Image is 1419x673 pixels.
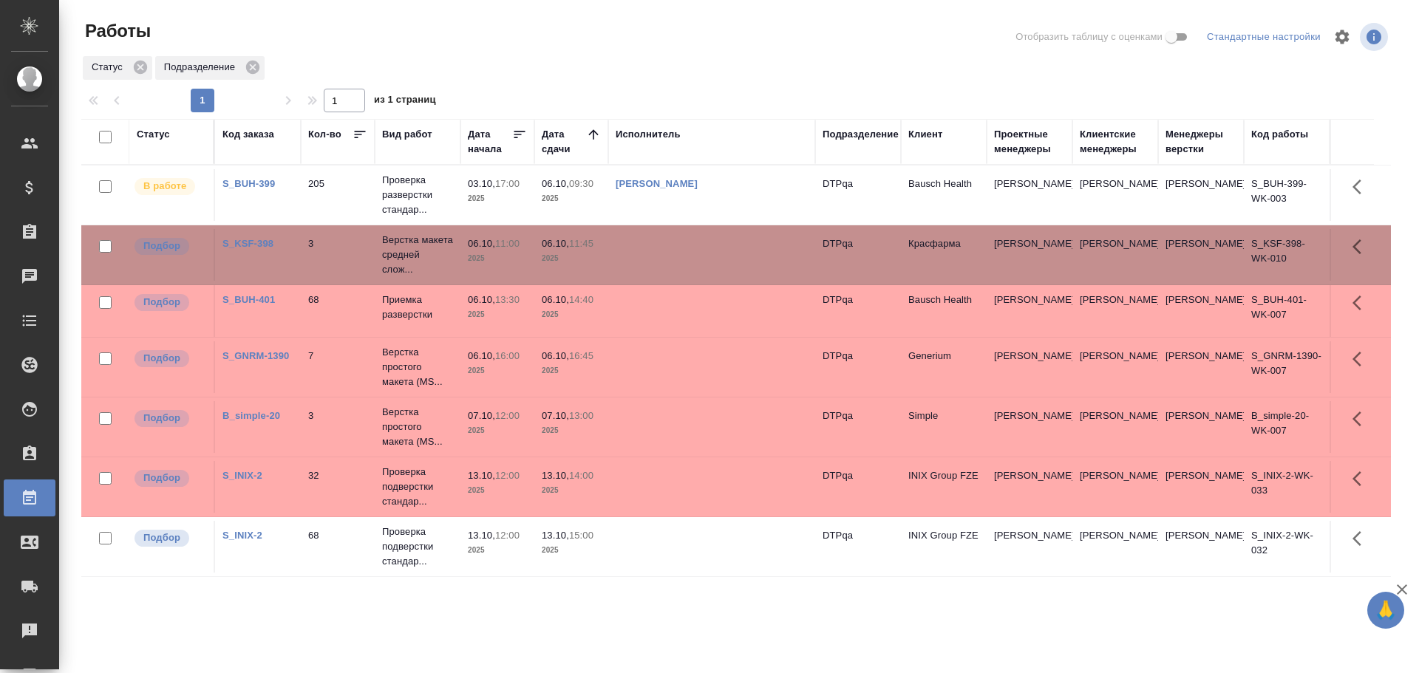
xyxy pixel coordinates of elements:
[1344,341,1379,377] button: Здесь прячутся важные кнопки
[83,56,152,80] div: Статус
[468,178,495,189] p: 03.10,
[495,294,520,305] p: 13:30
[1166,468,1236,483] p: [PERSON_NAME]
[908,349,979,363] p: Generium
[133,349,206,369] div: Можно подбирать исполнителей
[616,178,698,189] a: [PERSON_NAME]
[382,525,453,569] p: Проверка подверстки стандар...
[1344,229,1379,264] button: Здесь прячутся важные кнопки
[495,470,520,481] p: 12:00
[908,177,979,191] p: Bausch Health
[468,294,495,305] p: 06.10,
[1244,229,1330,281] td: S_KSF-398-WK-010
[1324,19,1360,55] span: Настроить таблицу
[222,410,280,421] a: B_simple-20
[1367,592,1404,629] button: 🙏
[143,530,180,545] p: Подбор
[143,239,180,253] p: Подбор
[143,351,180,366] p: Подбор
[468,470,495,481] p: 13.10,
[495,350,520,361] p: 16:00
[133,236,206,256] div: Можно подбирать исполнителей
[382,405,453,449] p: Верстка простого макета (MS...
[1344,285,1379,321] button: Здесь прячутся важные кнопки
[542,294,569,305] p: 06.10,
[542,483,601,498] p: 2025
[81,19,151,43] span: Работы
[301,461,375,513] td: 32
[468,483,527,498] p: 2025
[1166,528,1236,543] p: [PERSON_NAME]
[542,238,569,249] p: 06.10,
[143,471,180,485] p: Подбор
[1373,595,1398,626] span: 🙏
[222,127,274,142] div: Код заказа
[542,530,569,541] p: 13.10,
[542,350,569,361] p: 06.10,
[468,191,527,206] p: 2025
[569,410,593,421] p: 13:00
[815,229,901,281] td: DTPqa
[92,60,128,75] p: Статус
[468,238,495,249] p: 06.10,
[1244,401,1330,453] td: B_simple-20-WK-007
[542,307,601,322] p: 2025
[908,409,979,423] p: Simple
[908,528,979,543] p: INIX Group FZE
[542,363,601,378] p: 2025
[987,401,1072,453] td: [PERSON_NAME]
[1344,401,1379,437] button: Здесь прячутся важные кнопки
[1244,461,1330,513] td: S_INIX-2-WK-033
[222,530,262,541] a: S_INIX-2
[374,91,436,112] span: из 1 страниц
[815,341,901,393] td: DTPqa
[1244,169,1330,221] td: S_BUH-399-WK-003
[815,521,901,573] td: DTPqa
[301,521,375,573] td: 68
[468,543,527,558] p: 2025
[1166,177,1236,191] p: [PERSON_NAME]
[133,409,206,428] div: Можно подбирать исполнителей
[382,233,453,277] p: Верстка макета средней слож...
[1166,349,1236,363] p: [PERSON_NAME]
[468,127,512,157] div: Дата начала
[495,238,520,249] p: 11:00
[222,178,275,189] a: S_BUH-399
[908,293,979,307] p: Bausch Health
[301,169,375,221] td: 205
[569,178,593,189] p: 09:30
[1166,236,1236,251] p: [PERSON_NAME]
[1166,127,1236,157] div: Менеджеры верстки
[987,341,1072,393] td: [PERSON_NAME]
[133,177,206,197] div: Исполнитель выполняет работу
[987,169,1072,221] td: [PERSON_NAME]
[1344,521,1379,556] button: Здесь прячутся важные кнопки
[1072,341,1158,393] td: [PERSON_NAME]
[495,178,520,189] p: 17:00
[1244,341,1330,393] td: S_GNRM-1390-WK-007
[542,178,569,189] p: 06.10,
[468,363,527,378] p: 2025
[1072,461,1158,513] td: [PERSON_NAME]
[222,238,273,249] a: S_KSF-398
[542,191,601,206] p: 2025
[815,285,901,337] td: DTPqa
[569,238,593,249] p: 11:45
[569,530,593,541] p: 15:00
[301,341,375,393] td: 7
[155,56,265,80] div: Подразделение
[133,468,206,488] div: Можно подбирать исполнителей
[301,401,375,453] td: 3
[468,307,527,322] p: 2025
[222,350,289,361] a: S_GNRM-1390
[308,127,341,142] div: Кол-во
[1072,229,1158,281] td: [PERSON_NAME]
[1166,409,1236,423] p: [PERSON_NAME]
[569,350,593,361] p: 16:45
[1072,401,1158,453] td: [PERSON_NAME]
[495,410,520,421] p: 12:00
[823,127,899,142] div: Подразделение
[382,465,453,509] p: Проверка подверстки стандар...
[468,350,495,361] p: 06.10,
[908,236,979,251] p: Красфарма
